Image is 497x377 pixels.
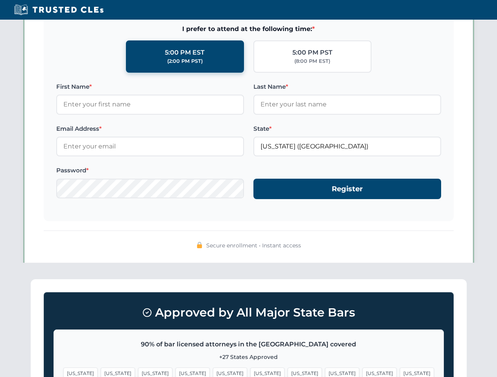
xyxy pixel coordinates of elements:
[56,124,244,134] label: Email Address
[294,57,330,65] div: (8:00 PM EST)
[56,166,244,175] label: Password
[253,137,441,156] input: Georgia (GA)
[253,124,441,134] label: State
[167,57,203,65] div: (2:00 PM PST)
[253,95,441,114] input: Enter your last name
[292,48,333,58] div: 5:00 PM PST
[54,302,444,323] h3: Approved by All Major State Bars
[253,179,441,199] button: Register
[63,339,434,350] p: 90% of bar licensed attorneys in the [GEOGRAPHIC_DATA] covered
[12,4,106,16] img: Trusted CLEs
[206,241,301,250] span: Secure enrollment • Instant access
[63,353,434,361] p: +27 States Approved
[56,24,441,34] span: I prefer to attend at the following time:
[56,82,244,92] label: First Name
[56,137,244,156] input: Enter your email
[56,95,244,114] input: Enter your first name
[253,82,441,92] label: Last Name
[196,242,203,248] img: 🔒
[165,48,205,58] div: 5:00 PM EST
